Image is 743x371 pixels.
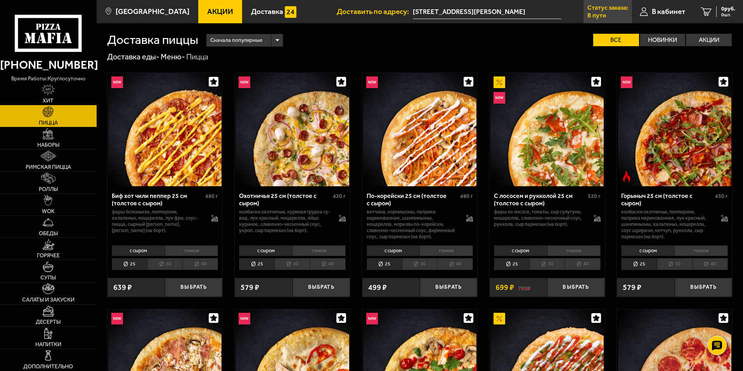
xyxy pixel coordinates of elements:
li: тонкое [292,245,346,256]
span: Салаты и закуски [22,297,74,303]
li: тонкое [419,245,473,256]
li: 25 [367,258,402,270]
li: 30 [657,258,692,270]
li: тонкое [674,245,728,256]
span: Дополнительно [23,364,73,369]
span: Доставка [251,8,283,15]
span: В кабинет [652,8,685,15]
span: Пицца [39,120,58,126]
s: 799 ₽ [518,284,530,291]
li: 40 [182,258,218,270]
img: Острое блюдо [621,171,632,182]
span: Десерты [36,319,61,325]
li: с сыром [112,245,165,256]
span: 0 руб. [721,6,735,12]
li: с сыром [621,245,674,256]
button: Выбрать [420,278,477,297]
span: 579 ₽ [623,284,641,291]
li: 30 [529,258,565,270]
li: 40 [565,258,600,270]
span: 499 ₽ [368,284,387,291]
span: 639 ₽ [113,284,132,291]
li: 25 [494,258,529,270]
img: С лососем и рукколой 25 см (толстое с сыром) [490,73,604,186]
span: Хит [43,98,54,104]
li: 25 [621,258,656,270]
span: Сначала популярные [210,33,262,48]
li: с сыром [367,245,420,256]
img: Горыныч 25 см (толстое с сыром) [618,73,731,186]
input: Ваш адрес доставки [413,5,561,19]
span: 480 г [205,193,218,199]
span: 430 г [333,193,346,199]
img: Новинка [494,92,505,104]
span: 0 шт. [721,12,735,17]
a: Меню- [161,52,185,61]
div: С лососем и рукколой 25 см (толстое с сыром) [494,192,586,207]
img: Новинка [239,313,250,324]
img: Новинка [111,76,123,88]
img: Акционный [494,76,505,88]
img: Новинка [621,76,632,88]
a: НовинкаОхотничья 25 см (толстое с сыром) [235,73,350,186]
a: НовинкаПо-корейски 25 см (толстое с сыром) [362,73,478,186]
h1: Доставка пиццы [107,34,198,46]
li: тонкое [165,245,218,256]
li: 30 [147,258,182,270]
span: Наборы [37,142,59,148]
p: ветчина, корнишоны, паприка маринованная, шампиньоны, моцарелла, морковь по-корейски, сливочно-че... [367,209,459,240]
li: с сыром [239,245,292,256]
li: 40 [692,258,728,270]
div: Биф хот чили пеппер 25 см (толстое с сыром) [112,192,204,207]
div: Горыныч 25 см (толстое с сыром) [621,192,713,207]
a: Доставка еды- [107,52,159,61]
span: [GEOGRAPHIC_DATA] [116,8,189,15]
span: Супы [40,275,56,281]
a: НовинкаБиф хот чили пеппер 25 см (толстое с сыром) [107,73,223,186]
span: Роллы [39,187,58,192]
img: Охотничья 25 см (толстое с сыром) [236,73,349,186]
img: Новинка [239,76,250,88]
span: 430 г [715,193,728,199]
li: 40 [310,258,346,270]
div: По-корейски 25 см (толстое с сыром) [367,192,459,207]
img: Биф хот чили пеппер 25 см (толстое с сыром) [108,73,222,186]
label: Все [593,34,639,46]
p: Статус заказа: [587,5,628,11]
img: Новинка [366,76,378,88]
img: Новинка [111,313,123,324]
label: Новинки [640,34,686,46]
p: фарш из лосося, томаты, сыр сулугуни, моцарелла, сливочно-чесночный соус, руккола, сыр пармезан (... [494,209,586,227]
li: 40 [437,258,473,270]
span: Напитки [35,342,61,347]
img: Акционный [494,313,505,324]
img: 15daf4d41897b9f0e9f617042186c801.svg [285,6,296,18]
button: Выбрать [675,278,732,297]
div: Охотничья 25 см (толстое с сыром) [239,192,331,207]
li: 30 [402,258,437,270]
span: Римская пицца [26,165,71,170]
img: Новинка [366,313,378,324]
span: 520 г [588,193,601,199]
span: 480 г [460,193,473,199]
li: 25 [239,258,274,270]
span: 579 ₽ [241,284,259,291]
button: Выбрать [547,278,604,297]
li: 30 [274,258,310,270]
li: с сыром [494,245,547,256]
p: В пути [587,12,606,19]
span: Горячее [37,253,60,258]
label: Акции [686,34,732,46]
span: Акции [207,8,233,15]
li: 25 [112,258,147,270]
span: Доставить по адресу: [337,8,413,15]
span: WOK [42,209,55,214]
button: Выбрать [165,278,222,297]
p: фарш болоньезе, пепперони, халапеньо, моцарелла, лук фри, соус-пицца, сырный [PERSON_NAME], [PERS... [112,209,204,234]
a: АкционныйНовинкаС лососем и рукколой 25 см (толстое с сыром) [490,73,605,186]
p: колбаски Охотничьи, пепперони, паприка маринованная, лук красный, шампиньоны, халапеньо, моцарелл... [621,209,713,240]
li: тонкое [547,245,601,256]
p: колбаски охотничьи, куриная грудка су-вид, лук красный, моцарелла, яйцо куриное, сливочно-чесночн... [239,209,331,234]
div: Пицца [186,52,208,62]
span: Обеды [39,231,58,236]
